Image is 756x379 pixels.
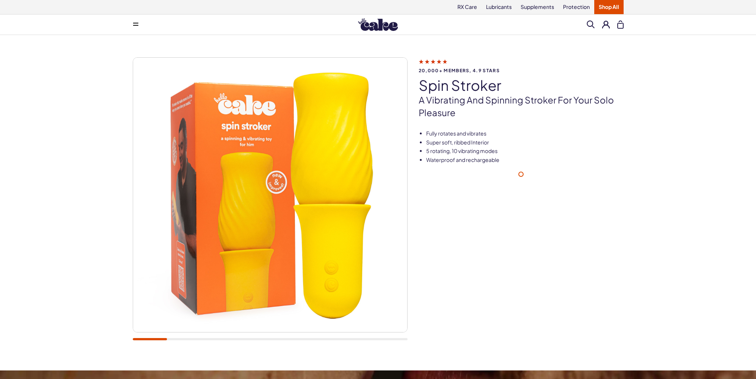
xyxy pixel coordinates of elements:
h1: spin stroker [419,77,624,93]
img: Hello Cake [358,18,398,31]
p: A vibrating and spinning stroker for your solo pleasure [419,94,624,119]
li: 5 rotating, 10 vibrating modes [426,147,624,155]
img: spin stroker [133,58,407,332]
li: Fully rotates and vibrates [426,130,624,137]
span: 20,000+ members, 4.9 stars [419,68,624,73]
a: 20,000+ members, 4.9 stars [419,58,624,73]
li: Super soft, ribbed Interior [426,139,624,146]
li: Waterproof and rechargeable [426,156,624,164]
